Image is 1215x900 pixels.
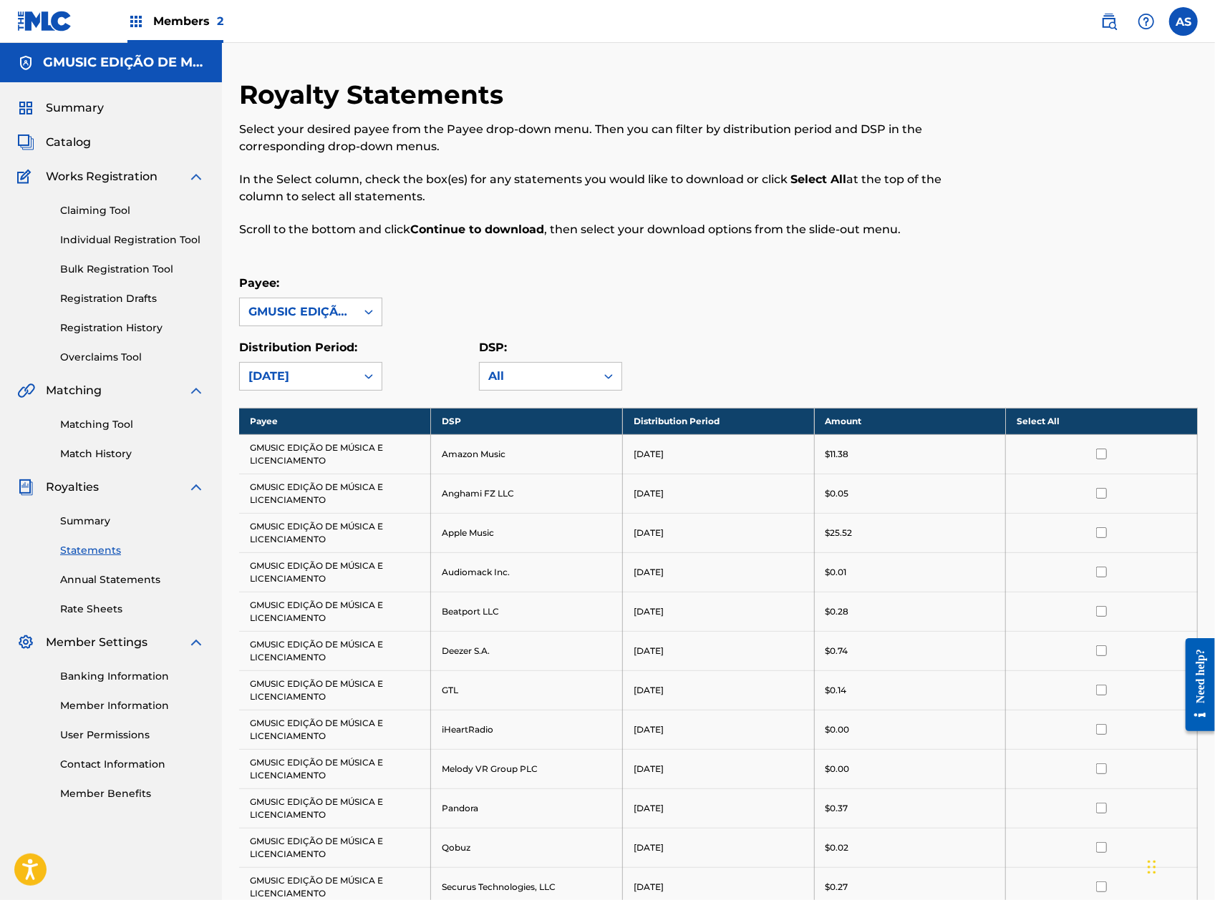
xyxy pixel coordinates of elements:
p: $0.05 [826,487,849,500]
span: Summary [46,99,104,117]
h5: GMUSIC EDIÇÃO DE MÚSICA E LICENCIAMENTO [43,54,205,71]
td: [DATE] [622,631,814,670]
a: User Permissions [60,728,205,743]
iframe: Chat Widget [1143,831,1215,900]
td: GMUSIC EDIÇÃO DE MÚSICA E LICENCIAMENTO [239,474,431,513]
a: SummarySummary [17,99,104,117]
td: GMUSIC EDIÇÃO DE MÚSICA E LICENCIAMENTO [239,513,431,552]
a: Summary [60,514,205,529]
a: Claiming Tool [60,203,205,218]
td: [DATE] [622,434,814,474]
td: [DATE] [622,474,814,513]
a: Match History [60,446,205,461]
img: help [1138,13,1155,30]
img: Accounts [17,54,34,72]
td: Melody VR Group PLC [431,749,623,788]
label: Distribution Period: [239,341,357,354]
img: Works Registration [17,168,36,185]
strong: Select All [790,172,846,186]
span: Works Registration [46,168,158,185]
td: [DATE] [622,828,814,867]
img: MLC Logo [17,11,72,31]
th: Distribution Period [622,408,814,434]
td: [DATE] [622,710,814,749]
p: $0.74 [826,645,848,657]
a: Banking Information [60,669,205,684]
a: Registration History [60,321,205,336]
p: $0.28 [826,605,849,618]
td: iHeartRadio [431,710,623,749]
p: $0.00 [826,763,850,776]
img: search [1100,13,1118,30]
a: Rate Sheets [60,602,205,617]
div: GMUSIC EDIÇÃO DE MÚSICA E LICENCIAMENTO [248,303,347,321]
p: $11.38 [826,448,849,461]
img: Summary [17,99,34,117]
a: Contact Information [60,757,205,772]
td: GMUSIC EDIÇÃO DE MÚSICA E LICENCIAMENTO [239,749,431,788]
span: Members [153,13,223,29]
a: Statements [60,543,205,558]
p: In the Select column, check the box(es) for any statements you would like to download or click at... [239,171,977,205]
strong: Continue to download [410,222,544,236]
td: [DATE] [622,749,814,788]
td: GMUSIC EDIÇÃO DE MÚSICA E LICENCIAMENTO [239,552,431,592]
th: Select All [1006,408,1198,434]
img: Royalties [17,479,34,496]
img: Catalog [17,134,34,151]
p: $0.27 [826,881,848,894]
div: All [488,368,587,385]
td: Qobuz [431,828,623,867]
td: [DATE] [622,670,814,710]
a: Member Information [60,698,205,713]
th: Payee [239,408,431,434]
td: Beatport LLC [431,592,623,631]
img: Top Rightsholders [127,13,145,30]
td: Audiomack Inc. [431,552,623,592]
img: Member Settings [17,634,34,651]
img: Matching [17,382,35,399]
p: $0.02 [826,841,849,854]
td: Anghami FZ LLC [431,474,623,513]
p: $0.01 [826,566,847,579]
td: Deezer S.A. [431,631,623,670]
p: $0.37 [826,802,848,815]
a: Overclaims Tool [60,350,205,365]
p: $0.14 [826,684,847,697]
div: Drag [1148,846,1156,889]
td: Pandora [431,788,623,828]
img: expand [188,479,205,496]
a: Matching Tool [60,417,205,432]
p: Scroll to the bottom and click , then select your download options from the slide-out menu. [239,221,977,238]
a: Bulk Registration Tool [60,262,205,277]
td: [DATE] [622,592,814,631]
a: Member Benefits [60,786,205,801]
label: DSP: [479,341,507,354]
label: Payee: [239,276,279,290]
td: Apple Music [431,513,623,552]
p: $0.00 [826,723,850,736]
td: GTL [431,670,623,710]
td: GMUSIC EDIÇÃO DE MÚSICA E LICENCIAMENTO [239,631,431,670]
div: Help [1132,7,1161,36]
span: Royalties [46,479,99,496]
img: expand [188,382,205,399]
td: GMUSIC EDIÇÃO DE MÚSICA E LICENCIAMENTO [239,670,431,710]
span: Matching [46,382,102,399]
p: Select your desired payee from the Payee drop-down menu. Then you can filter by distribution peri... [239,121,977,155]
a: CatalogCatalog [17,134,91,151]
td: GMUSIC EDIÇÃO DE MÚSICA E LICENCIAMENTO [239,788,431,828]
td: GMUSIC EDIÇÃO DE MÚSICA E LICENCIAMENTO [239,434,431,474]
span: 2 [217,14,223,28]
div: [DATE] [248,368,347,385]
td: Amazon Music [431,434,623,474]
td: GMUSIC EDIÇÃO DE MÚSICA E LICENCIAMENTO [239,592,431,631]
div: User Menu [1169,7,1198,36]
td: [DATE] [622,788,814,828]
span: Member Settings [46,634,147,651]
a: Registration Drafts [60,291,205,306]
h2: Royalty Statements [239,79,510,111]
